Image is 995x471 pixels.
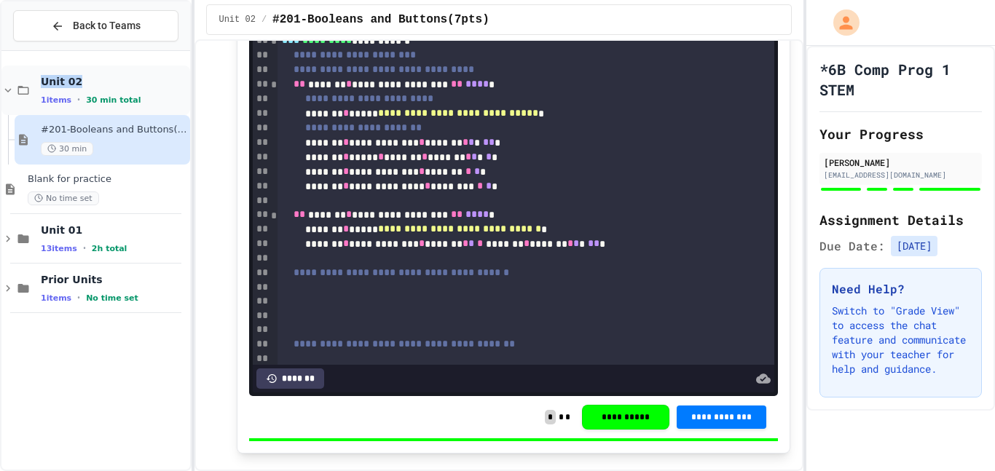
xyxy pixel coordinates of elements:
h1: *6B Comp Prog 1 STEM [819,59,982,100]
span: 1 items [41,293,71,303]
span: • [77,292,80,304]
p: Switch to "Grade View" to access the chat feature and communicate with your teacher for help and ... [832,304,970,376]
span: Unit 02 [41,75,187,88]
div: [PERSON_NAME] [824,156,978,169]
button: Back to Teams [13,10,178,41]
span: Unit 01 [41,223,187,237]
span: [DATE] [891,236,937,256]
span: No time set [28,191,99,205]
div: My Account [818,6,863,39]
span: #201-Booleans and Buttons(7pts) [41,124,187,136]
div: [EMAIL_ADDRESS][DOMAIN_NAME] [824,170,978,181]
span: Due Date: [819,237,885,255]
span: 13 items [41,244,77,253]
span: #201-Booleans and Buttons(7pts) [272,11,489,28]
h3: Need Help? [832,280,970,298]
span: Prior Units [41,273,187,286]
span: No time set [86,293,138,303]
span: Blank for practice [28,173,187,186]
span: / [261,14,267,25]
span: Unit 02 [219,14,255,25]
span: 1 items [41,95,71,105]
span: Back to Teams [73,18,141,33]
h2: Your Progress [819,124,982,144]
span: 30 min total [86,95,141,105]
span: • [83,242,86,254]
h2: Assignment Details [819,210,982,230]
span: 30 min [41,142,93,156]
span: 2h total [92,244,127,253]
span: • [77,94,80,106]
